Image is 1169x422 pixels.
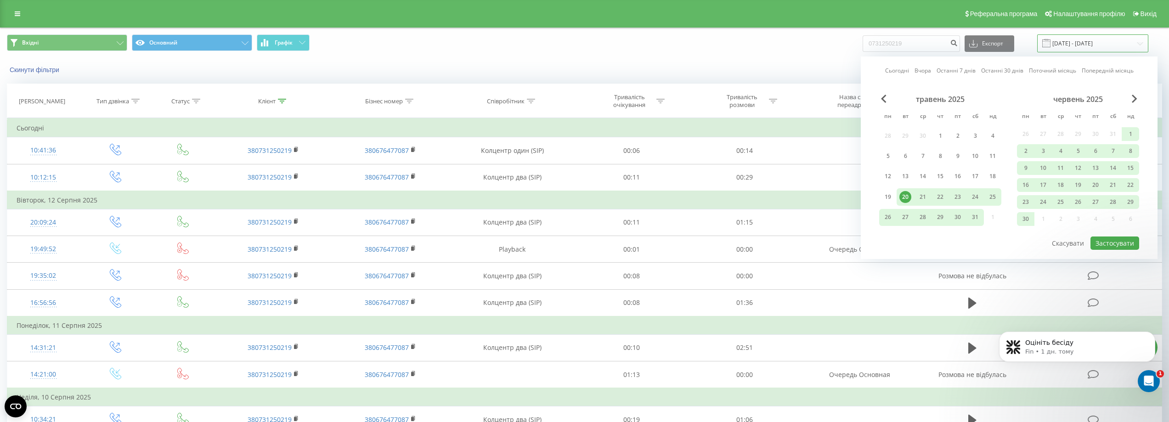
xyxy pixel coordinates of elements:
div: 28 [917,211,929,223]
div: пн 12 трав 2025 р. [879,168,897,185]
a: 380731250219 [248,245,292,253]
div: вт 3 черв 2025 р. [1034,144,1052,158]
div: 8 [1124,145,1136,157]
div: 11 [1055,162,1067,174]
div: 20:09:24 [17,214,70,231]
div: 17 [1037,179,1049,191]
span: Реферальна програма [970,10,1038,17]
div: ср 7 трав 2025 р. [914,147,932,164]
td: Колцентр два (SIP) [449,289,576,316]
div: пн 26 трав 2025 р. [879,209,897,226]
div: нд 18 трав 2025 р. [984,168,1001,185]
div: 9 [952,150,964,162]
span: Налаштування профілю [1053,10,1125,17]
a: 380676477087 [365,218,409,226]
button: Основний [132,34,252,51]
a: Поточний місяць [1029,66,1076,75]
iframe: Intercom live chat [1138,370,1160,392]
div: вт 20 трав 2025 р. [897,188,914,205]
div: 27 [1090,196,1101,208]
abbr: п’ятниця [1089,110,1102,124]
td: 00:00 [688,236,801,263]
div: 12 [1072,162,1084,174]
a: 380731250219 [248,271,292,280]
div: нд 25 трав 2025 р. [984,188,1001,205]
div: 14 [1107,162,1119,174]
div: 7 [1107,145,1119,157]
div: Бізнес номер [365,97,403,105]
button: Скасувати [1047,236,1089,250]
abbr: неділя [986,110,1000,124]
div: 18 [1055,179,1067,191]
div: 3 [969,130,981,142]
div: 14 [917,170,929,182]
div: чт 26 черв 2025 р. [1069,195,1087,209]
div: чт 15 трав 2025 р. [932,168,949,185]
div: сб 7 черв 2025 р. [1104,144,1122,158]
span: Графік [275,39,293,46]
td: 00:00 [688,263,801,289]
span: Вихід [1141,10,1157,17]
div: пт 16 трав 2025 р. [949,168,966,185]
button: Open CMP widget [5,395,27,417]
a: Вчора [915,66,931,75]
div: 19:35:02 [17,267,70,285]
div: 26 [882,211,894,223]
div: 20 [1090,179,1101,191]
div: пн 16 черв 2025 р. [1017,178,1034,192]
td: 02:51 [688,334,801,361]
td: 00:11 [576,164,688,191]
td: Колцентр два (SIP) [449,263,576,289]
td: 01:36 [688,289,801,316]
div: 7 [917,150,929,162]
div: 30 [1020,213,1032,225]
div: 13 [899,170,911,182]
div: 2 [952,130,964,142]
input: Пошук за номером [863,35,960,52]
td: Сьогодні [7,119,1162,137]
div: пт 20 черв 2025 р. [1087,178,1104,192]
button: Вхідні [7,34,127,51]
td: Колцентр один (SIP) [449,137,576,164]
a: 380676477087 [365,370,409,379]
a: 380731250219 [248,343,292,352]
a: 380676477087 [365,146,409,155]
div: вт 13 трав 2025 р. [897,168,914,185]
td: 01:15 [688,209,801,236]
button: Скинути фільтри [7,66,64,74]
span: 1 [1157,370,1164,377]
button: Застосувати [1090,236,1139,250]
div: вт 10 черв 2025 р. [1034,161,1052,175]
a: 380676477087 [365,271,409,280]
td: Колцентр два (SIP) [449,164,576,191]
div: сб 31 трав 2025 р. [966,209,984,226]
div: сб 10 трав 2025 р. [966,147,984,164]
div: 22 [1124,179,1136,191]
td: 01:13 [576,361,688,388]
div: ср 18 черв 2025 р. [1052,178,1069,192]
div: пн 2 черв 2025 р. [1017,144,1034,158]
div: пт 9 трав 2025 р. [949,147,966,164]
div: Тип дзвінка [96,97,129,105]
div: 19:49:52 [17,240,70,258]
abbr: субота [1106,110,1120,124]
div: чт 1 трав 2025 р. [932,127,949,144]
div: чт 12 черв 2025 р. [1069,161,1087,175]
div: 21 [1107,179,1119,191]
div: нд 1 черв 2025 р. [1122,127,1139,141]
div: чт 19 черв 2025 р. [1069,178,1087,192]
div: пт 13 черв 2025 р. [1087,161,1104,175]
div: пн 30 черв 2025 р. [1017,212,1034,226]
a: 380676477087 [365,298,409,307]
div: ср 21 трав 2025 р. [914,188,932,205]
div: 9 [1020,162,1032,174]
abbr: неділя [1124,110,1137,124]
div: 1 [934,130,946,142]
div: 16 [952,170,964,182]
div: Співробітник [487,97,525,105]
abbr: субота [968,110,982,124]
div: 19 [1072,179,1084,191]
